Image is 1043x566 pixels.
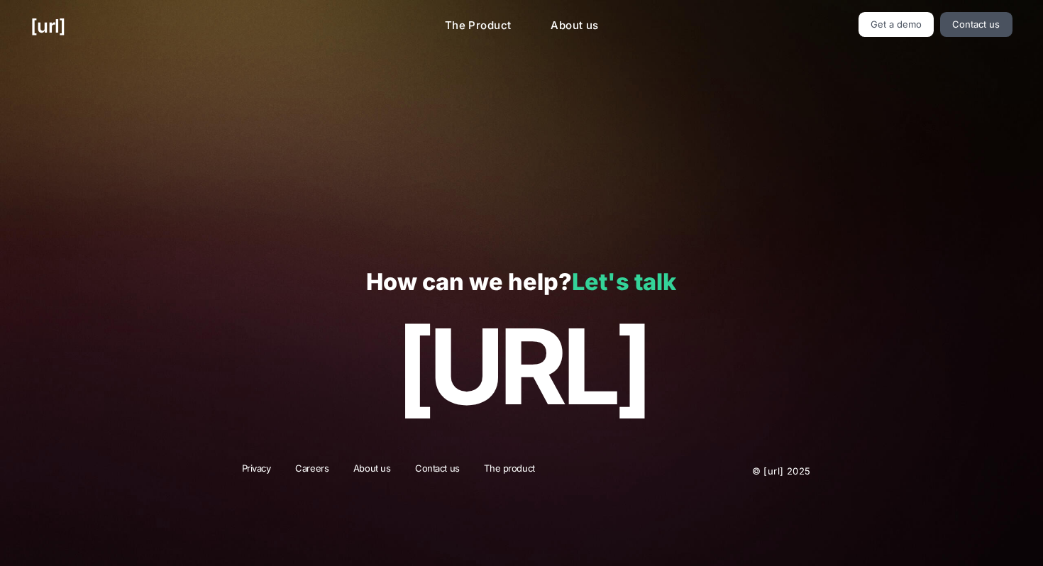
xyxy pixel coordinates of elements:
a: About us [539,12,609,40]
p: How can we help? [31,270,1012,296]
p: [URL] [31,308,1012,425]
a: The product [475,462,543,480]
a: Let's talk [572,268,676,296]
a: About us [344,462,400,480]
p: © [URL] 2025 [666,462,811,480]
a: Contact us [940,12,1012,37]
a: Privacy [233,462,280,480]
a: [URL] [31,12,65,40]
a: Careers [286,462,338,480]
a: Contact us [406,462,469,480]
a: The Product [434,12,523,40]
a: Get a demo [859,12,934,37]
